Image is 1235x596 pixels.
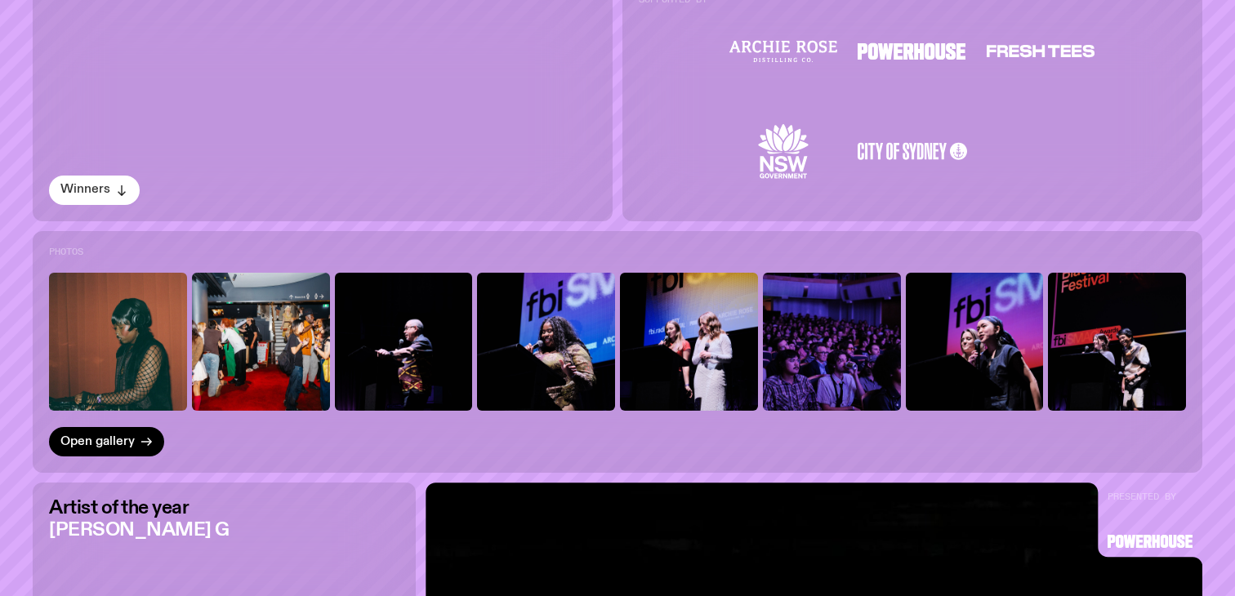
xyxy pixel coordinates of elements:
img: A photo of Attu mixing on DJ decks [49,273,187,411]
img: Uncle Michael West stands at the lectern in the auditorium. [335,273,473,411]
button: Winners [49,176,140,205]
h3: [PERSON_NAME] G [49,521,230,540]
h2: Artist of the year [49,499,230,518]
img: A picture of a crowd of people talking and drinking. [192,273,330,411]
img: fbi.radio Managing Directors Andrea Gavrilovic and Deirdre Fogarty stand at the lectern in the au... [620,273,758,411]
h2: Photos [49,247,1186,256]
span: Open gallery [60,436,135,448]
img: Louisa Minutillo and Vonne Patiag stand at the lectern in the auditorium giving a speech. Behind ... [1048,273,1186,411]
span: Winners [60,184,110,196]
h4: Presented by [1108,492,1193,501]
img: Ify stands at the lectern holding a microphone in the auditorium. Behind her is a large screen wi... [477,273,615,411]
img: Grace Henderson and Sim Cheuanghane stand at the lectern in the auditorium giving a speech. Behin... [906,273,1044,411]
img: A photograph of a seated crowd in the City Recital Hall. [763,273,901,411]
a: Open gallery [49,427,164,456]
